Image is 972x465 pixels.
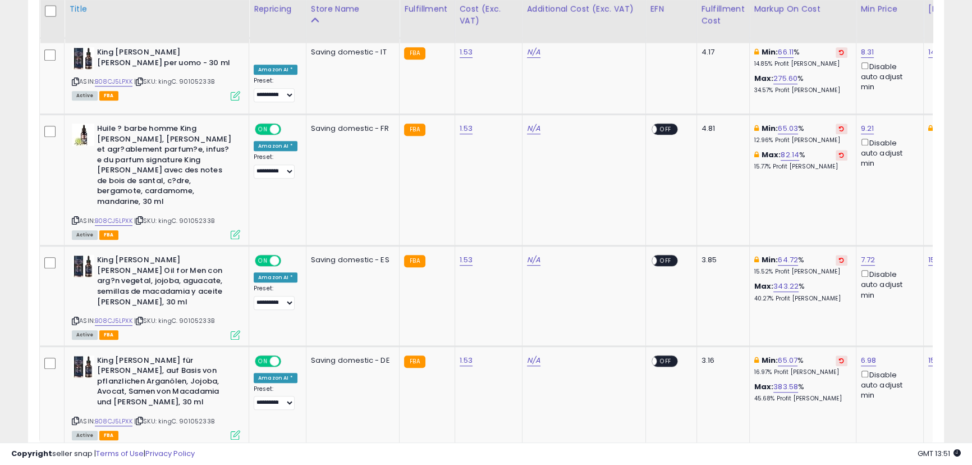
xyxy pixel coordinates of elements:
[754,355,847,376] div: %
[702,3,745,27] div: Fulfillment Cost
[762,47,778,57] b: Min:
[754,47,847,68] div: %
[527,3,641,15] div: Additional Cost (Exc. VAT)
[861,123,874,134] a: 9.21
[254,153,297,179] div: Preset:
[311,124,391,134] div: Saving domestic - FR
[254,65,297,75] div: Amazon AI *
[754,381,774,392] b: Max:
[134,316,214,325] span: | SKU: kingC. 90105233B
[99,230,118,240] span: FBA
[861,47,874,58] a: 8.31
[72,91,98,101] span: All listings currently available for purchase on Amazon
[861,268,915,300] div: Disable auto adjust min
[99,431,118,440] span: FBA
[96,448,144,459] a: Terms of Use
[311,3,395,15] div: Store Name
[404,3,450,15] div: Fulfillment
[254,141,297,151] div: Amazon AI *
[778,47,794,58] a: 66.11
[279,256,297,266] span: OFF
[460,254,473,266] a: 1.53
[702,255,741,265] div: 3.85
[928,47,947,58] a: 14.88
[254,285,297,310] div: Preset:
[97,355,233,411] b: King [PERSON_NAME] für [PERSON_NAME], auf Basis von pflanzlichen Arganölen, Jojoba, Avocat, Samen...
[762,123,778,134] b: Min:
[754,281,774,291] b: Max:
[754,124,847,144] div: %
[650,3,692,15] div: EFN
[256,125,270,134] span: ON
[254,3,301,15] div: Repricing
[256,356,270,366] span: ON
[861,136,915,168] div: Disable auto adjust min
[460,47,473,58] a: 1.53
[254,373,297,383] div: Amazon AI *
[97,124,233,210] b: Huile ? barbe homme King [PERSON_NAME], [PERSON_NAME] et agr?ablement parfum?e, infus?e du parfum...
[95,216,132,226] a: B08CJ5LPXK
[134,417,214,426] span: | SKU: kingC. 90105233B
[778,254,798,266] a: 64.72
[95,316,132,326] a: B08CJ5LPXK
[781,149,799,161] a: 82.14
[72,355,94,378] img: 512lPFKWERL._SL40_.jpg
[527,47,540,58] a: N/A
[97,47,233,71] b: King [PERSON_NAME] [PERSON_NAME] per uomo - 30 ml
[72,355,240,439] div: ASIN:
[460,355,473,366] a: 1.53
[762,254,778,265] b: Min:
[460,3,517,27] div: Cost (Exc. VAT)
[657,356,675,366] span: OFF
[657,125,675,134] span: OFF
[527,254,540,266] a: N/A
[11,448,52,459] strong: Copyright
[657,256,675,266] span: OFF
[754,295,847,303] p: 40.27% Profit [PERSON_NAME]
[762,355,778,366] b: Min:
[754,136,847,144] p: 12.96% Profit [PERSON_NAME]
[861,60,915,92] div: Disable auto adjust min
[762,149,781,160] b: Max:
[754,255,847,276] div: %
[527,355,540,366] a: N/A
[861,3,919,15] div: Min Price
[754,268,847,276] p: 15.52% Profit [PERSON_NAME]
[754,86,847,94] p: 34.57% Profit [PERSON_NAME]
[254,77,297,102] div: Preset:
[72,330,98,340] span: All listings currently available for purchase on Amazon
[754,163,847,171] p: 15.77% Profit [PERSON_NAME]
[754,60,847,68] p: 14.85% Profit [PERSON_NAME]
[861,368,915,400] div: Disable auto adjust min
[754,150,847,171] div: %
[311,355,391,366] div: Saving domestic - DE
[778,355,797,366] a: 65.07
[72,47,240,99] div: ASIN:
[72,47,94,70] img: 512lPFKWERL._SL40_.jpg
[134,216,214,225] span: | SKU: kingC. 90105233B
[754,3,851,15] div: Markup on Cost
[778,123,798,134] a: 65.03
[754,382,847,403] div: %
[754,74,847,94] div: %
[702,355,741,366] div: 3.16
[754,73,774,84] b: Max:
[72,255,240,338] div: ASIN:
[145,448,195,459] a: Privacy Policy
[311,47,391,57] div: Saving domestic - IT
[754,281,847,302] div: %
[279,125,297,134] span: OFF
[754,368,847,376] p: 16.97% Profit [PERSON_NAME]
[527,123,540,134] a: N/A
[404,124,425,136] small: FBA
[72,124,94,146] img: 41XpLQv4PHL._SL40_.jpg
[928,254,946,266] a: 15.78
[72,124,240,238] div: ASIN:
[97,255,233,310] b: King [PERSON_NAME] [PERSON_NAME] Oil for Men con arg?n vegetal, jojoba, aguacate, semillas de mac...
[861,254,875,266] a: 7.72
[134,77,214,86] span: | SKU: kingC. 90105233B
[99,330,118,340] span: FBA
[702,124,741,134] div: 4.81
[702,47,741,57] div: 4.17
[311,255,391,265] div: Saving domestic - ES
